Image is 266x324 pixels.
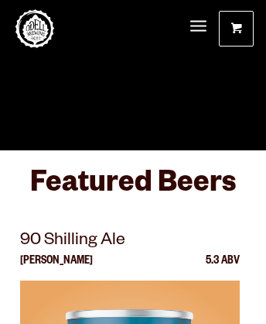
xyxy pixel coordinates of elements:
a: Menu [190,11,206,43]
p: 90 Shilling Ale [20,228,240,256]
p: 5.3 ABV [206,256,240,281]
a: Odell Home [15,9,54,48]
p: [PERSON_NAME] [20,256,93,281]
h3: Featured Beers [20,166,246,213]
